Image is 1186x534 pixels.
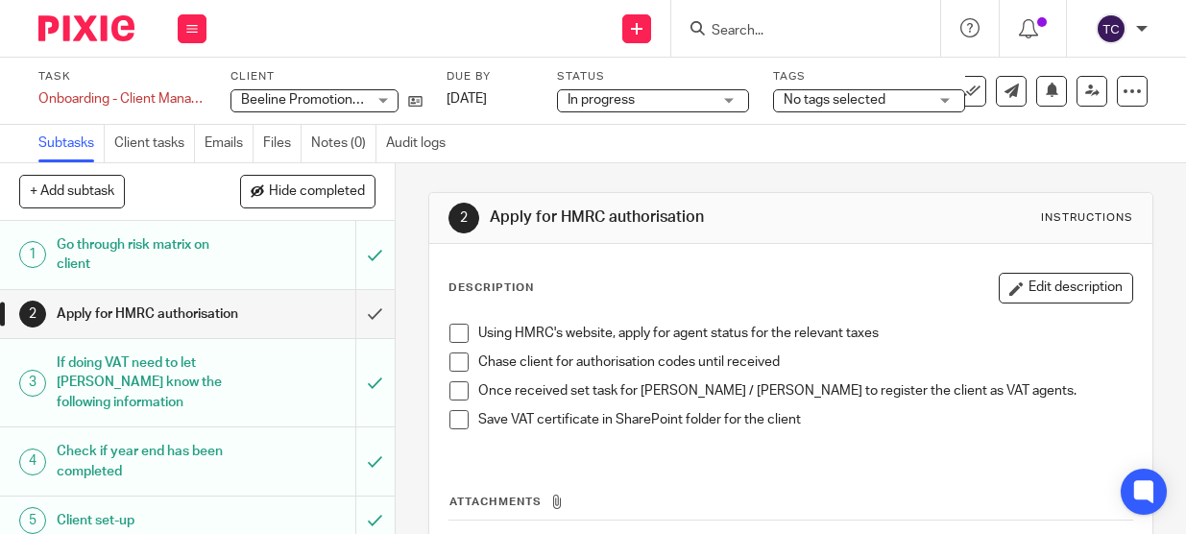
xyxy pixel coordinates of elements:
a: Client tasks [114,125,195,162]
div: 2 [19,301,46,328]
h1: Apply for HMRC authorisation [490,207,832,228]
input: Search [710,23,883,40]
span: Attachments [449,497,542,507]
a: Files [263,125,302,162]
p: Description [448,280,534,296]
h1: If doing VAT need to let [PERSON_NAME] know the following information [57,349,243,417]
span: Hide completed [269,184,365,200]
button: Edit description [999,273,1133,303]
div: 1 [19,241,46,268]
button: + Add subtask [19,175,125,207]
label: Due by [447,69,533,85]
button: Hide completed [240,175,375,207]
a: Audit logs [386,125,455,162]
p: Chase client for authorisation codes until received [478,352,1132,372]
label: Tags [773,69,965,85]
div: Onboarding - Client Manager [38,89,206,109]
p: Save VAT certificate in SharePoint folder for the client [478,410,1132,429]
div: 5 [19,507,46,534]
p: Using HMRC's website, apply for agent status for the relevant taxes [478,324,1132,343]
span: [DATE] [447,92,487,106]
img: Pixie [38,15,134,41]
div: 4 [19,449,46,475]
h1: Check if year end has been completed [57,437,243,486]
div: 2 [448,203,479,233]
span: In progress [568,93,635,107]
a: Subtasks [38,125,105,162]
div: 3 [19,370,46,397]
a: Emails [205,125,254,162]
h1: Go through risk matrix on client [57,231,243,279]
label: Client [230,69,423,85]
label: Task [38,69,206,85]
p: Once received set task for [PERSON_NAME] / [PERSON_NAME] to register the client as VAT agents. [478,381,1132,400]
label: Status [557,69,749,85]
img: svg%3E [1096,13,1126,44]
span: Beeline Promotional Products Ltd [241,93,444,107]
a: Notes (0) [311,125,376,162]
span: No tags selected [784,93,885,107]
div: Instructions [1041,210,1133,226]
h1: Apply for HMRC authorisation [57,300,243,328]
